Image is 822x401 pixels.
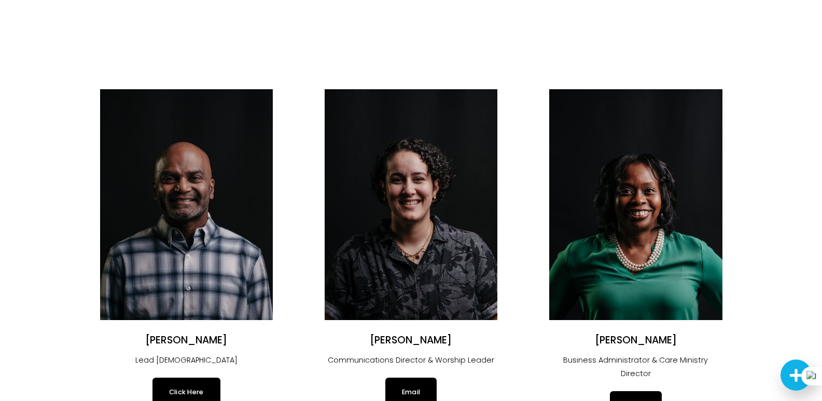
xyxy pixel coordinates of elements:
[100,334,273,347] h2: [PERSON_NAME]
[549,354,722,381] p: Business Administrator & Care Ministry Director
[100,354,273,367] p: Lead [DEMOGRAPHIC_DATA]
[325,334,497,347] h2: [PERSON_NAME]
[325,89,497,320] img: Angélica Smith
[325,354,497,367] p: Communications Director & Worship Leader
[549,334,722,347] h2: [PERSON_NAME]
